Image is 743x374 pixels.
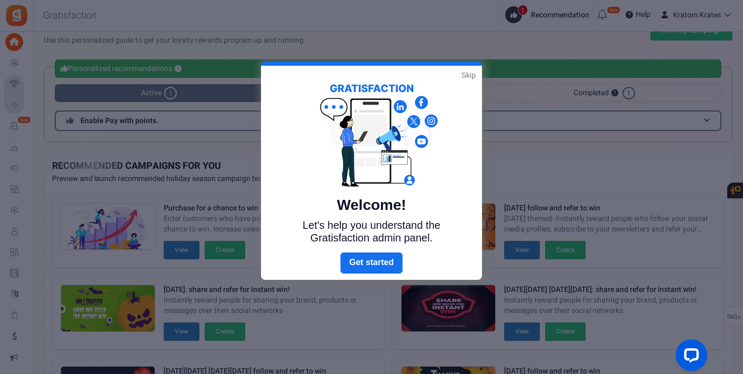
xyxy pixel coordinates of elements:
a: Skip [461,70,476,80]
p: Let's help you understand the Gratisfaction admin panel. [285,219,458,244]
a: Next [340,252,403,274]
h5: Welcome! [285,197,458,214]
